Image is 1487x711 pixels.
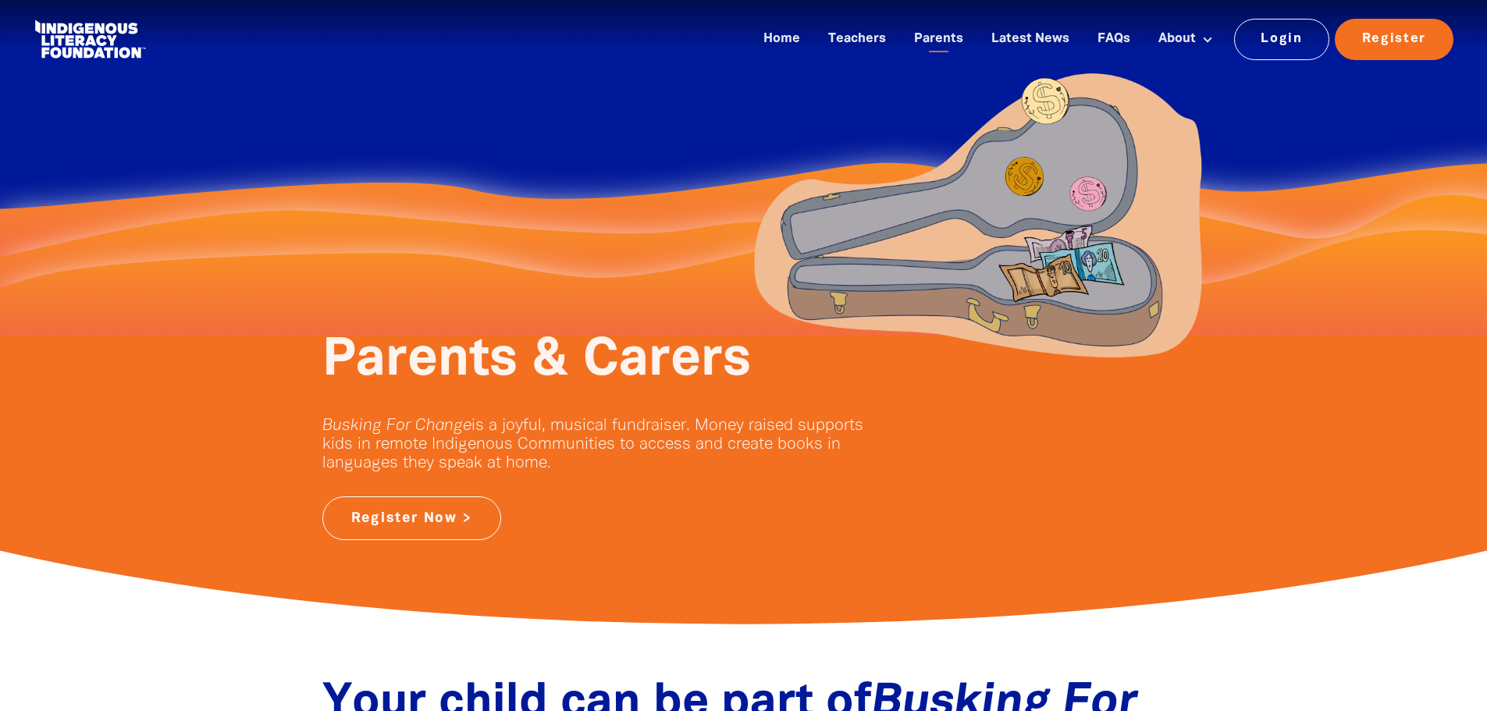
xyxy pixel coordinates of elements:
[322,496,501,540] a: Register Now >
[1088,27,1140,52] a: FAQs
[1335,19,1453,59] a: Register
[754,27,809,52] a: Home
[1234,19,1330,59] a: Login
[322,418,471,433] em: Busking For Change
[322,336,751,385] span: Parents﻿ & Carers
[982,27,1079,52] a: Latest News
[322,417,869,473] p: is a joyful, musical fundraiser. Money raised supports kids in remote Indigenous Communities to a...
[905,27,973,52] a: Parents
[1149,27,1222,52] a: About
[819,27,895,52] a: Teachers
